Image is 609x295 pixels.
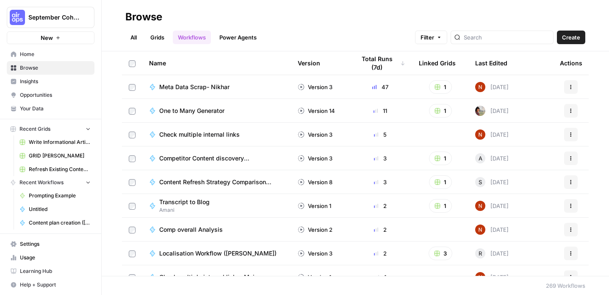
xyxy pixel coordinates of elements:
[20,91,91,99] span: Opportunities
[355,225,405,234] div: 2
[19,179,64,186] span: Recent Workflows
[298,130,332,139] div: Version 3
[298,249,332,258] div: Version 3
[7,61,94,75] a: Browse
[419,51,456,75] div: Linked Grids
[149,130,284,139] a: Check multiple internal links
[16,216,94,230] a: Content plan creation ([PERSON_NAME])
[421,33,434,42] span: Filter
[159,198,210,206] span: Transcript to Blog
[475,201,485,211] img: 4fp16ll1l9r167b2opck15oawpi4
[429,199,452,213] button: 1
[429,152,452,165] button: 1
[149,107,284,115] a: One to Many Generator
[355,178,405,186] div: 3
[479,178,482,186] span: S
[475,177,509,187] div: [DATE]
[29,138,91,146] span: Write Informational Article
[16,202,94,216] a: Untitled
[159,154,277,163] span: Competitor Content discovery ([PERSON_NAME])
[149,178,284,186] a: Content Refresh Strategy Comparison ([PERSON_NAME])
[560,51,582,75] div: Actions
[125,31,142,44] a: All
[557,31,585,44] button: Create
[7,264,94,278] a: Learning Hub
[475,201,509,211] div: [DATE]
[298,225,332,234] div: Version 2
[298,154,332,163] div: Version 3
[159,206,216,214] span: Amani
[145,31,169,44] a: Grids
[149,83,284,91] a: Meta Data Scrap- Nikhar
[20,51,91,58] span: Home
[298,273,331,281] div: Version 1
[16,189,94,202] a: Prompting Example
[149,51,284,75] div: Name
[475,129,509,140] div: [DATE]
[29,205,91,213] span: Untitled
[29,166,91,173] span: Refresh Existing Content (3)
[475,272,509,282] div: [DATE]
[479,249,482,258] span: R
[355,83,405,91] div: 47
[475,82,485,92] img: 4fp16ll1l9r167b2opck15oawpi4
[7,7,94,28] button: Workspace: September Cohort
[7,75,94,88] a: Insights
[20,254,91,261] span: Usage
[16,163,94,176] a: Refresh Existing Content (3)
[29,219,91,227] span: Content plan creation ([PERSON_NAME])
[298,202,331,210] div: Version 1
[20,78,91,85] span: Insights
[20,267,91,275] span: Learning Hub
[7,123,94,135] button: Recent Grids
[464,33,550,42] input: Search
[41,34,53,42] span: New
[29,152,91,160] span: GRID [PERSON_NAME]
[475,248,509,258] div: [DATE]
[19,125,50,133] span: Recent Grids
[355,154,405,163] div: 3
[298,178,332,186] div: Version 8
[214,31,262,44] a: Power Agents
[173,31,211,44] a: Workflows
[298,51,320,75] div: Version
[562,33,580,42] span: Create
[159,273,258,281] span: Check multiple internal links- Main
[16,135,94,149] a: Write Informational Article
[7,48,94,61] a: Home
[475,153,509,163] div: [DATE]
[546,281,585,290] div: 269 Workflows
[20,281,91,289] span: Help + Support
[159,107,224,115] span: One to Many Generator
[7,176,94,189] button: Recent Workflows
[355,202,405,210] div: 2
[159,83,230,91] span: Meta Data Scrap- Nikhar
[429,247,452,260] button: 3
[125,10,162,24] div: Browse
[16,149,94,163] a: GRID [PERSON_NAME]
[159,130,240,139] span: Check multiple internal links
[355,273,405,281] div: 1
[475,225,485,235] img: 4fp16ll1l9r167b2opck15oawpi4
[355,249,405,258] div: 2
[429,80,452,94] button: 1
[355,130,405,139] div: 5
[475,106,509,116] div: [DATE]
[149,273,284,281] a: Check multiple internal links- Main
[149,154,284,163] a: Competitor Content discovery ([PERSON_NAME])
[149,249,284,258] a: Localisation Workflow ([PERSON_NAME])
[20,105,91,112] span: Your Data
[29,192,91,199] span: Prompting Example
[20,64,91,72] span: Browse
[355,107,405,115] div: 11
[475,106,485,116] img: vhcss6fui7gopbnba71r9qo3omld
[28,13,80,22] span: September Cohort
[475,129,485,140] img: 4fp16ll1l9r167b2opck15oawpi4
[415,31,447,44] button: Filter
[149,198,284,214] a: Transcript to BlogAmani
[7,251,94,264] a: Usage
[7,237,94,251] a: Settings
[475,225,509,235] div: [DATE]
[7,31,94,44] button: New
[475,82,509,92] div: [DATE]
